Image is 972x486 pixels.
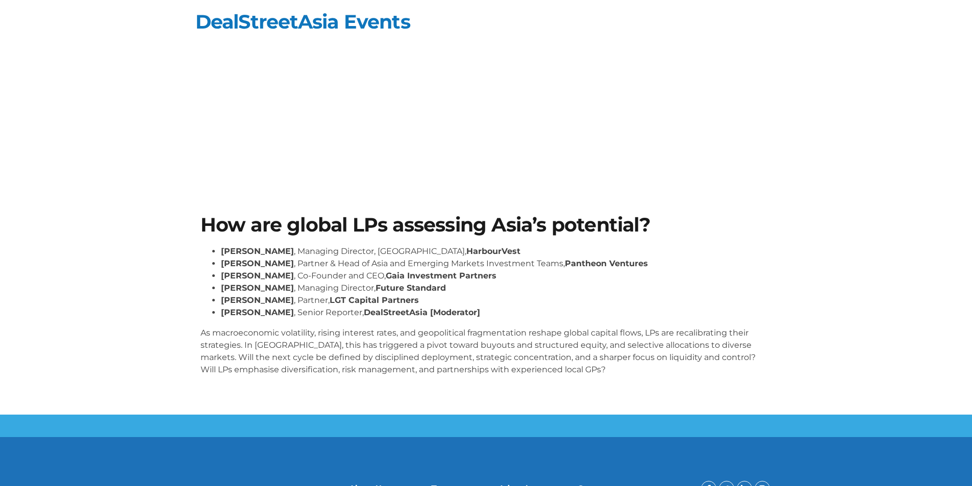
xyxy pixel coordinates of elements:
[221,283,294,293] strong: [PERSON_NAME]
[364,308,480,317] strong: DealStreetAsia [Moderator]
[221,245,772,258] li: , Managing Director, [GEOGRAPHIC_DATA],
[221,246,294,256] strong: [PERSON_NAME]
[221,258,772,270] li: , Partner & Head of Asia and Emerging Markets Investment Teams,
[201,215,772,235] h1: How are global LPs assessing Asia’s potential?
[376,283,446,293] strong: Future Standard
[221,259,294,268] strong: [PERSON_NAME]
[221,270,772,282] li: , Co-Founder and CEO,
[195,10,410,34] a: DealStreetAsia Events
[386,271,496,280] strong: Gaia Investment Partners
[221,282,772,294] li: , Managing Director,
[221,308,294,317] strong: [PERSON_NAME]
[565,259,648,268] strong: Pantheon Ventures
[221,271,294,280] strong: [PERSON_NAME]
[221,294,772,306] li: , Partner,
[221,295,294,305] strong: [PERSON_NAME]
[330,295,419,305] strong: LGT Capital Partners
[201,327,772,376] p: As macroeconomic volatility, rising interest rates, and geopolitical fragmentation reshape global...
[466,246,520,256] strong: HarbourVest
[221,306,772,319] li: , Senior Reporter,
